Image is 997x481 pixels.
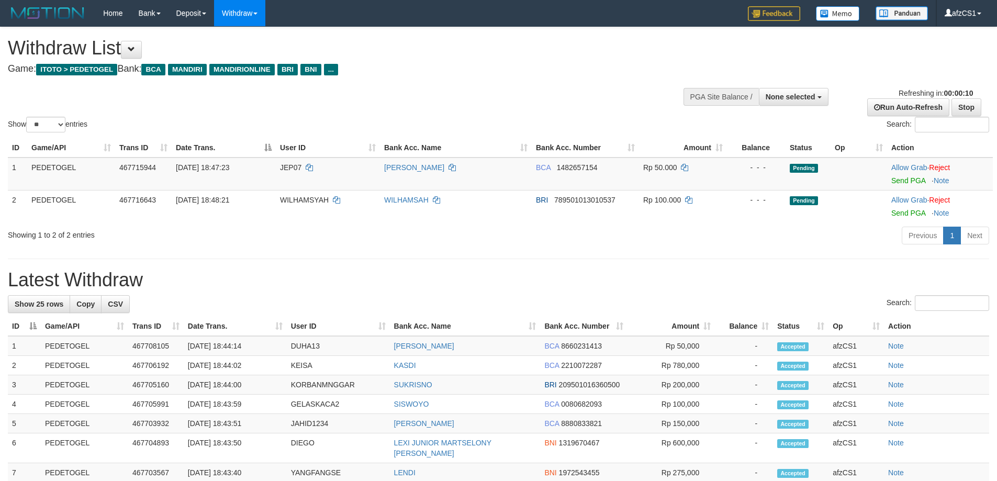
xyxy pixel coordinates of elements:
[951,98,981,116] a: Stop
[276,138,380,158] th: User ID: activate to sort column ascending
[727,138,786,158] th: Balance
[27,190,115,222] td: PEDETOGEL
[115,138,172,158] th: Trans ID: activate to sort column ascending
[536,163,551,172] span: BCA
[209,64,275,75] span: MANDIRIONLINE
[27,158,115,191] td: PEDETOGEL
[915,295,989,311] input: Search:
[748,6,800,21] img: Feedback.jpg
[384,196,429,204] a: WILHAMSAH
[119,163,156,172] span: 467715944
[8,295,70,313] a: Show 25 rows
[8,270,989,290] h1: Latest Withdraw
[628,375,715,395] td: Rp 200,000
[41,433,128,463] td: PEDETOGEL
[559,381,620,389] span: Copy 209501016360500 to clipboard
[184,375,287,395] td: [DATE] 18:44:00
[639,138,727,158] th: Amount: activate to sort column ascending
[628,395,715,414] td: Rp 100,000
[108,300,123,308] span: CSV
[300,64,321,75] span: BNI
[128,395,184,414] td: 467705991
[544,361,559,370] span: BCA
[184,336,287,356] td: [DATE] 18:44:14
[287,395,390,414] td: GELASKACA2
[891,176,925,185] a: Send PGA
[934,176,949,185] a: Note
[786,138,831,158] th: Status
[790,196,818,205] span: Pending
[8,336,41,356] td: 1
[731,162,781,173] div: - - -
[8,356,41,375] td: 2
[888,342,904,350] a: Note
[8,64,654,74] h4: Game: Bank:
[536,196,548,204] span: BRI
[8,138,27,158] th: ID
[828,375,884,395] td: afzCS1
[891,196,927,204] a: Allow Grab
[816,6,860,21] img: Button%20Memo.svg
[777,362,809,371] span: Accepted
[554,196,615,204] span: Copy 789501013010537 to clipboard
[544,342,559,350] span: BCA
[888,361,904,370] a: Note
[394,439,491,457] a: LEXI JUNIOR MARTSELONY [PERSON_NAME]
[561,400,602,408] span: Copy 0080682093 to clipboard
[888,468,904,477] a: Note
[184,433,287,463] td: [DATE] 18:43:50
[828,414,884,433] td: afzCS1
[773,317,828,336] th: Status: activate to sort column ascending
[828,336,884,356] td: afzCS1
[715,336,773,356] td: -
[887,295,989,311] label: Search:
[394,361,416,370] a: KASDI
[828,433,884,463] td: afzCS1
[943,227,961,244] a: 1
[8,414,41,433] td: 5
[184,414,287,433] td: [DATE] 18:43:51
[128,356,184,375] td: 467706192
[777,439,809,448] span: Accepted
[887,138,993,158] th: Action
[287,433,390,463] td: DIEGO
[184,356,287,375] td: [DATE] 18:44:02
[891,196,929,204] span: ·
[101,295,130,313] a: CSV
[915,117,989,132] input: Search:
[384,163,444,172] a: [PERSON_NAME]
[777,400,809,409] span: Accepted
[287,356,390,375] td: KEISA
[176,196,229,204] span: [DATE] 18:48:21
[324,64,338,75] span: ...
[128,414,184,433] td: 467703932
[891,209,925,217] a: Send PGA
[36,64,117,75] span: ITOTO > PEDETOGEL
[960,227,989,244] a: Next
[8,375,41,395] td: 3
[888,400,904,408] a: Note
[891,163,927,172] a: Allow Grab
[715,356,773,375] td: -
[888,419,904,428] a: Note
[715,375,773,395] td: -
[944,89,973,97] strong: 00:00:10
[8,117,87,132] label: Show entries
[540,317,628,336] th: Bank Acc. Number: activate to sort column ascending
[128,375,184,395] td: 467705160
[287,317,390,336] th: User ID: activate to sort column ascending
[184,317,287,336] th: Date Trans.: activate to sort column ascending
[559,468,600,477] span: Copy 1972543455 to clipboard
[287,375,390,395] td: KORBANMNGGAR
[8,5,87,21] img: MOTION_logo.png
[715,414,773,433] td: -
[777,342,809,351] span: Accepted
[277,64,298,75] span: BRI
[828,356,884,375] td: afzCS1
[887,117,989,132] label: Search:
[394,419,454,428] a: [PERSON_NAME]
[280,196,329,204] span: WILHAMSYAH
[902,227,944,244] a: Previous
[777,420,809,429] span: Accepted
[899,89,973,97] span: Refreshing in:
